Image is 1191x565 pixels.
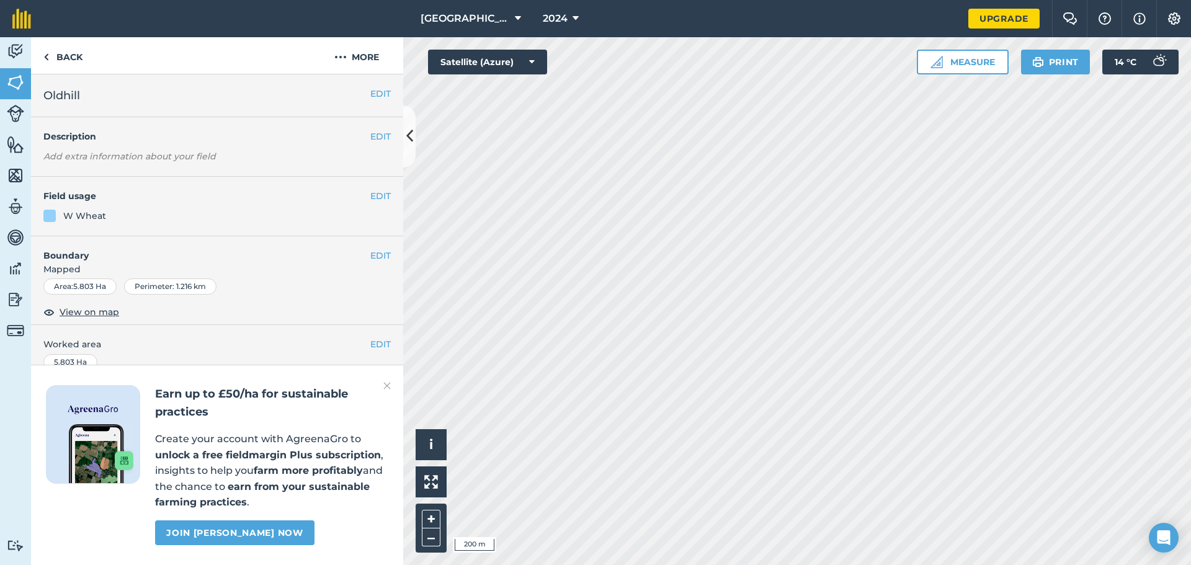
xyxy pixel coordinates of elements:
[310,37,403,74] button: More
[1167,12,1182,25] img: A cog icon
[370,337,391,351] button: EDIT
[429,437,433,452] span: i
[254,465,363,476] strong: farm more profitably
[7,105,24,122] img: svg+xml;base64,PD94bWwgdmVyc2lvbj0iMS4wIiBlbmNvZGluZz0idXRmLTgiPz4KPCEtLSBHZW5lcmF0b3I6IEFkb2JlIE...
[43,305,55,319] img: svg+xml;base64,PHN2ZyB4bWxucz0iaHR0cDovL3d3dy53My5vcmcvMjAwMC9zdmciIHdpZHRoPSIxOCIgaGVpZ2h0PSIyNC...
[370,87,391,100] button: EDIT
[43,50,49,65] img: svg+xml;base64,PHN2ZyB4bWxucz0iaHR0cDovL3d3dy53My5vcmcvMjAwMC9zdmciIHdpZHRoPSI5IiBoZWlnaHQ9IjI0Ii...
[1032,55,1044,69] img: svg+xml;base64,PHN2ZyB4bWxucz0iaHR0cDovL3d3dy53My5vcmcvMjAwMC9zdmciIHdpZHRoPSIxOSIgaGVpZ2h0PSIyNC...
[930,56,943,68] img: Ruler icon
[60,305,119,319] span: View on map
[543,11,568,26] span: 2024
[334,50,347,65] img: svg+xml;base64,PHN2ZyB4bWxucz0iaHR0cDovL3d3dy53My5vcmcvMjAwMC9zdmciIHdpZHRoPSIyMCIgaGVpZ2h0PSIyNC...
[43,278,117,295] div: Area : 5.803 Ha
[7,322,24,339] img: svg+xml;base64,PD94bWwgdmVyc2lvbj0iMS4wIiBlbmNvZGluZz0idXRmLTgiPz4KPCEtLSBHZW5lcmF0b3I6IEFkb2JlIE...
[7,73,24,92] img: svg+xml;base64,PHN2ZyB4bWxucz0iaHR0cDovL3d3dy53My5vcmcvMjAwMC9zdmciIHdpZHRoPSI1NiIgaGVpZ2h0PSI2MC...
[69,424,133,483] img: Screenshot of the Gro app
[43,337,391,351] span: Worked area
[1133,11,1146,26] img: svg+xml;base64,PHN2ZyB4bWxucz0iaHR0cDovL3d3dy53My5vcmcvMjAwMC9zdmciIHdpZHRoPSIxNyIgaGVpZ2h0PSIxNy...
[155,385,388,421] h2: Earn up to £50/ha for sustainable practices
[7,197,24,216] img: svg+xml;base64,PD94bWwgdmVyc2lvbj0iMS4wIiBlbmNvZGluZz0idXRmLTgiPz4KPCEtLSBHZW5lcmF0b3I6IEFkb2JlIE...
[370,189,391,203] button: EDIT
[1102,50,1179,74] button: 14 °C
[370,130,391,143] button: EDIT
[7,259,24,278] img: svg+xml;base64,PD94bWwgdmVyc2lvbj0iMS4wIiBlbmNvZGluZz0idXRmLTgiPz4KPCEtLSBHZW5lcmF0b3I6IEFkb2JlIE...
[1115,50,1136,74] span: 14 ° C
[43,305,119,319] button: View on map
[43,130,391,143] h4: Description
[422,528,440,546] button: –
[43,151,216,162] em: Add extra information about your field
[155,431,388,510] p: Create your account with AgreenaGro to , insights to help you and the chance to .
[7,228,24,247] img: svg+xml;base64,PD94bWwgdmVyc2lvbj0iMS4wIiBlbmNvZGluZz0idXRmLTgiPz4KPCEtLSBHZW5lcmF0b3I6IEFkb2JlIE...
[416,429,447,460] button: i
[7,290,24,309] img: svg+xml;base64,PD94bWwgdmVyc2lvbj0iMS4wIiBlbmNvZGluZz0idXRmLTgiPz4KPCEtLSBHZW5lcmF0b3I6IEFkb2JlIE...
[43,354,97,370] div: 5.803 Ha
[422,510,440,528] button: +
[7,166,24,185] img: svg+xml;base64,PHN2ZyB4bWxucz0iaHR0cDovL3d3dy53My5vcmcvMjAwMC9zdmciIHdpZHRoPSI1NiIgaGVpZ2h0PSI2MC...
[124,278,216,295] div: Perimeter : 1.216 km
[31,262,403,276] span: Mapped
[7,135,24,154] img: svg+xml;base64,PHN2ZyB4bWxucz0iaHR0cDovL3d3dy53My5vcmcvMjAwMC9zdmciIHdpZHRoPSI1NiIgaGVpZ2h0PSI2MC...
[31,236,370,262] h4: Boundary
[1097,12,1112,25] img: A question mark icon
[31,37,95,74] a: Back
[12,9,31,29] img: fieldmargin Logo
[155,481,370,509] strong: earn from your sustainable farming practices
[1149,523,1179,553] div: Open Intercom Messenger
[7,42,24,61] img: svg+xml;base64,PD94bWwgdmVyc2lvbj0iMS4wIiBlbmNvZGluZz0idXRmLTgiPz4KPCEtLSBHZW5lcmF0b3I6IEFkb2JlIE...
[63,209,106,223] div: W Wheat
[968,9,1040,29] a: Upgrade
[155,449,381,461] strong: unlock a free fieldmargin Plus subscription
[43,189,370,203] h4: Field usage
[155,520,314,545] a: Join [PERSON_NAME] now
[7,540,24,551] img: svg+xml;base64,PD94bWwgdmVyc2lvbj0iMS4wIiBlbmNvZGluZz0idXRmLTgiPz4KPCEtLSBHZW5lcmF0b3I6IEFkb2JlIE...
[43,87,80,104] span: Oldhill
[1146,50,1171,74] img: svg+xml;base64,PD94bWwgdmVyc2lvbj0iMS4wIiBlbmNvZGluZz0idXRmLTgiPz4KPCEtLSBHZW5lcmF0b3I6IEFkb2JlIE...
[917,50,1009,74] button: Measure
[428,50,547,74] button: Satellite (Azure)
[1063,12,1077,25] img: Two speech bubbles overlapping with the left bubble in the forefront
[1021,50,1091,74] button: Print
[424,475,438,489] img: Four arrows, one pointing top left, one top right, one bottom right and the last bottom left
[383,378,391,393] img: svg+xml;base64,PHN2ZyB4bWxucz0iaHR0cDovL3d3dy53My5vcmcvMjAwMC9zdmciIHdpZHRoPSIyMiIgaGVpZ2h0PSIzMC...
[370,249,391,262] button: EDIT
[421,11,510,26] span: [GEOGRAPHIC_DATA]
